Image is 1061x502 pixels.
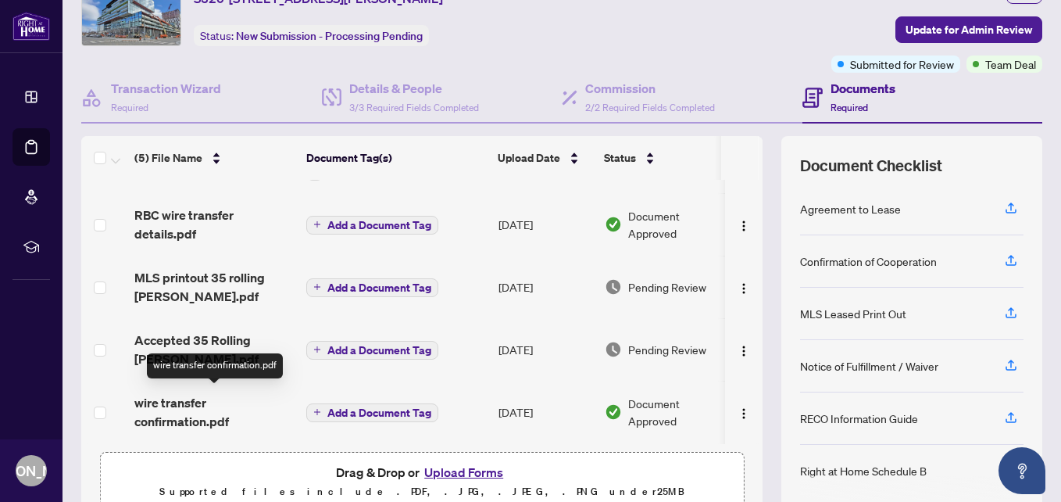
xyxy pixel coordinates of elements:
[895,16,1042,43] button: Update for Admin Review
[585,79,715,98] h4: Commission
[731,212,756,237] button: Logo
[13,12,50,41] img: logo
[738,282,750,295] img: Logo
[800,253,937,270] div: Confirmation of Cooperation
[800,305,906,322] div: MLS Leased Print Out
[236,29,423,43] span: New Submission - Processing Pending
[306,214,438,235] button: Add a Document Tag
[327,282,431,293] span: Add a Document Tag
[628,278,706,296] span: Pending Review
[850,56,954,73] span: Submitted for Review
[628,207,725,242] span: Document Approved
[738,220,750,232] img: Logo
[349,102,479,113] span: 3/3 Required Fields Completed
[306,277,438,297] button: Add a Document Tag
[628,395,725,429] span: Document Approved
[605,341,622,358] img: Document Status
[998,447,1045,494] button: Open asap
[134,149,202,167] span: (5) File Name
[306,403,438,422] button: Add a Document Tag
[134,393,294,431] span: wire transfer confirmation.pdf
[306,402,438,422] button: Add a Document Tag
[628,341,706,358] span: Pending Review
[128,136,300,180] th: (5) File Name
[585,102,715,113] span: 2/2 Required Fields Completed
[498,149,560,167] span: Upload Date
[605,278,622,296] img: Document Status
[604,149,636,167] span: Status
[327,220,431,231] span: Add a Document Tag
[313,346,321,353] span: plus
[134,268,294,306] span: MLS printout 35 rolling [PERSON_NAME].pdf
[194,25,429,46] div: Status:
[313,408,321,416] span: plus
[111,79,221,98] h4: Transaction Wizard
[800,357,938,375] div: Notice of Fulfillment / Waiver
[134,206,294,243] span: RBC wire transfer details.pdf
[738,345,750,357] img: Logo
[327,345,431,356] span: Add a Document Tag
[906,17,1032,42] span: Update for Admin Review
[605,403,622,421] img: Document Status
[111,102,148,113] span: Required
[800,200,901,217] div: Agreement to Lease
[985,56,1036,73] span: Team Deal
[492,256,598,318] td: [DATE]
[800,155,942,177] span: Document Checklist
[738,407,750,420] img: Logo
[492,381,598,443] td: [DATE]
[147,353,283,378] div: wire transfer confirmation.pdf
[349,79,479,98] h4: Details & People
[492,318,598,381] td: [DATE]
[300,136,491,180] th: Document Tag(s)
[110,482,734,501] p: Supported files include .PDF, .JPG, .JPEG, .PNG under 25 MB
[831,102,868,113] span: Required
[800,410,918,427] div: RECO Information Guide
[420,462,508,482] button: Upload Forms
[306,216,438,235] button: Add a Document Tag
[306,339,438,360] button: Add a Document Tag
[491,136,598,180] th: Upload Date
[731,337,756,362] button: Logo
[306,341,438,360] button: Add a Document Tag
[731,400,756,425] button: Logo
[336,462,508,482] span: Drag & Drop or
[327,407,431,418] span: Add a Document Tag
[306,278,438,297] button: Add a Document Tag
[134,331,294,368] span: Accepted 35 Rolling [PERSON_NAME].pdf
[598,136,731,180] th: Status
[731,274,756,299] button: Logo
[313,283,321,291] span: plus
[800,462,927,479] div: Right at Home Schedule B
[313,221,321,228] span: plus
[605,216,622,233] img: Document Status
[831,79,895,98] h4: Documents
[492,193,598,256] td: [DATE]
